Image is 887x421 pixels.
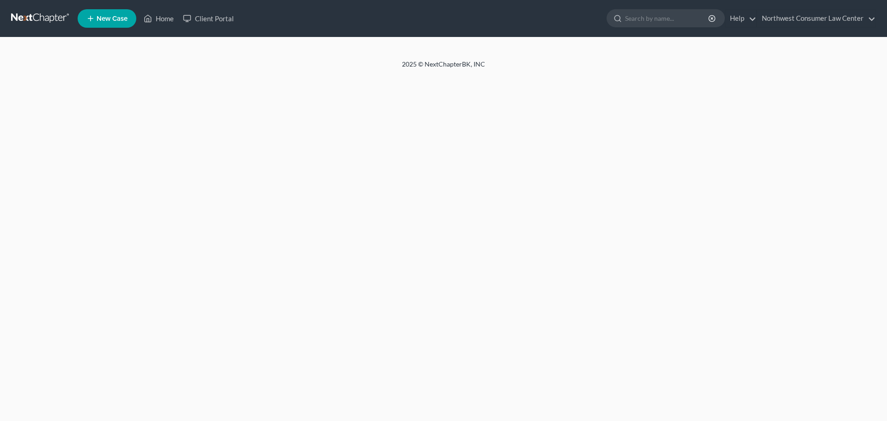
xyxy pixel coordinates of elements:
a: Help [725,10,756,27]
a: Home [139,10,178,27]
span: New Case [97,15,128,22]
a: Client Portal [178,10,238,27]
a: Northwest Consumer Law Center [757,10,875,27]
div: 2025 © NextChapterBK, INC [180,60,707,76]
input: Search by name... [625,10,710,27]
